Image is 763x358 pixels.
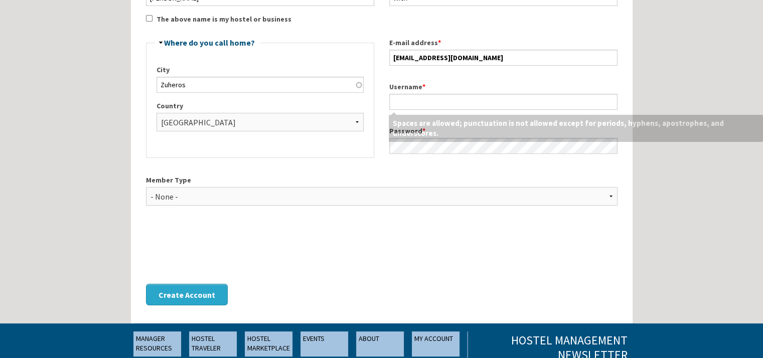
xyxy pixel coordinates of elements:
[157,14,291,25] label: The above name is my hostel or business
[412,331,460,356] a: MY ACCOUNT
[300,331,348,356] a: EVENTS
[356,331,404,356] a: ABOUT
[389,82,618,92] label: Username
[422,82,425,91] span: This field is required.
[146,284,228,305] button: Create Account
[157,101,364,111] label: Country
[133,331,181,356] a: MANAGER RESOURCES
[245,331,292,356] a: HOSTEL MARKETPLACE
[389,38,618,48] label: E-mail address
[389,115,763,142] span: Spaces are allowed; punctuation is not allowed except for periods, hyphens, apostrophes, and unde...
[146,229,298,268] iframe: reCAPTCHA
[164,38,255,48] a: Where do you call home?
[189,331,237,356] a: HOSTEL TRAVELER
[438,38,441,47] span: This field is required.
[157,65,364,75] label: City
[146,175,618,186] label: Member Type
[389,50,618,66] input: A valid e-mail address. All e-mails from the system will be sent to this address. The e-mail addr...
